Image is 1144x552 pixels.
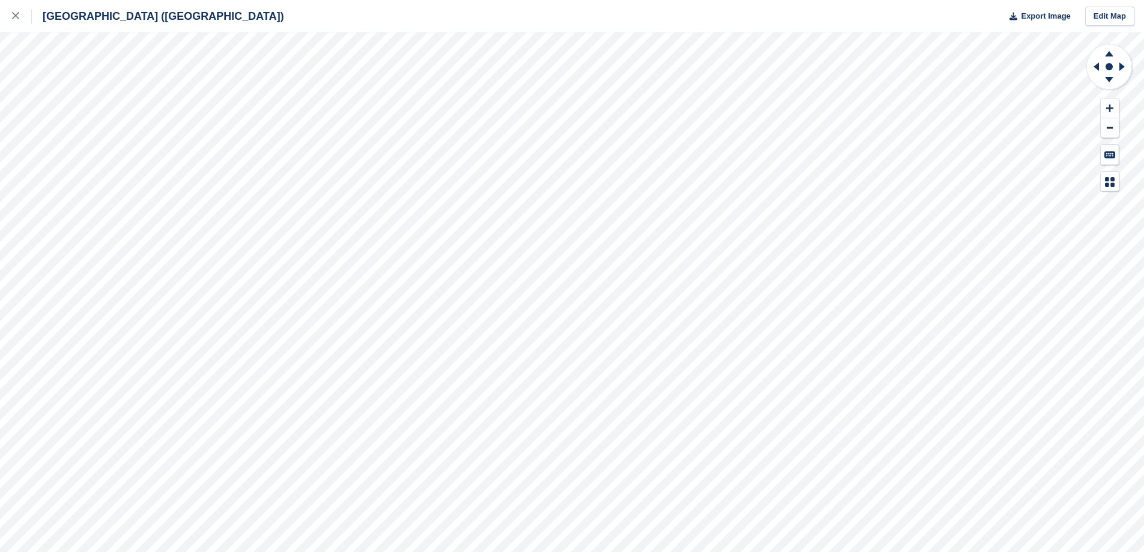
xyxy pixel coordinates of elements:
button: Keyboard Shortcuts [1101,145,1119,165]
button: Zoom Out [1101,118,1119,138]
a: Edit Map [1085,7,1134,26]
button: Zoom In [1101,99,1119,118]
span: Export Image [1021,10,1070,22]
button: Export Image [1002,7,1071,26]
button: Map Legend [1101,172,1119,192]
div: [GEOGRAPHIC_DATA] ([GEOGRAPHIC_DATA]) [32,9,284,23]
